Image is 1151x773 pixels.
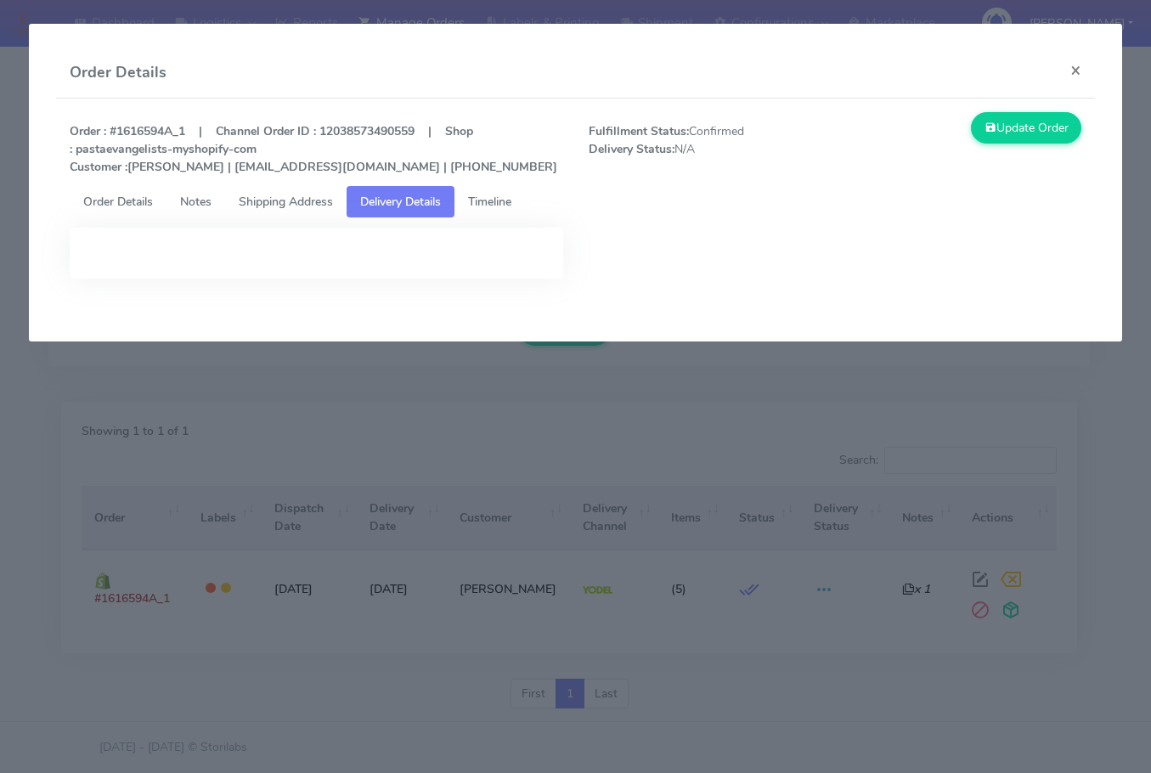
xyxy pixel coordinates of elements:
span: Shipping Address [239,194,333,210]
span: Timeline [468,194,511,210]
span: Order Details [83,194,153,210]
span: Confirmed N/A [576,122,835,176]
ul: Tabs [70,186,1081,217]
strong: Delivery Status: [589,141,674,157]
strong: Order : #1616594A_1 | Channel Order ID : 12038573490559 | Shop : pastaevangelists-myshopify-com [... [70,123,557,175]
button: Close [1057,48,1095,93]
h4: Order Details [70,61,166,84]
strong: Fulfillment Status: [589,123,689,139]
strong: Customer : [70,159,127,175]
span: Delivery Details [360,194,441,210]
span: Notes [180,194,212,210]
